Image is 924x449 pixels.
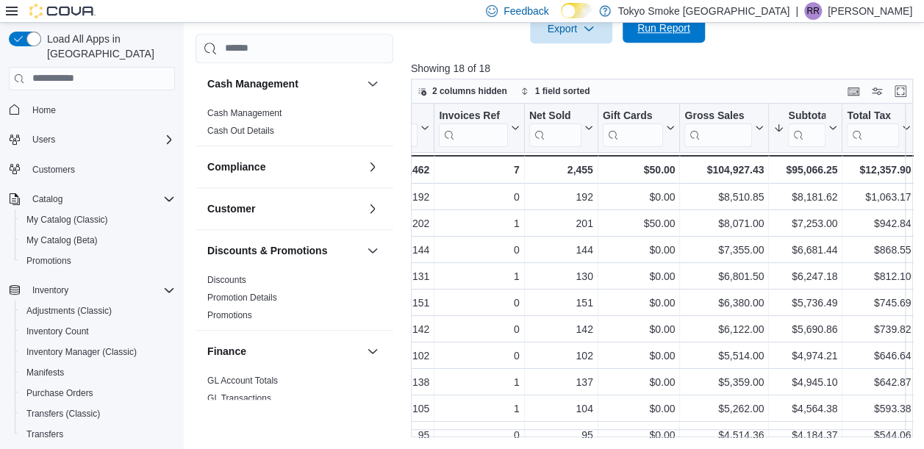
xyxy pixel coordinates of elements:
[26,214,108,226] span: My Catalog (Classic)
[15,251,181,271] button: Promotions
[207,392,271,403] a: GL Transactions
[439,320,519,338] div: 0
[439,109,507,146] div: Invoices Ref
[603,373,676,391] div: $0.00
[773,294,837,312] div: $5,736.49
[806,2,819,20] span: RR
[847,320,911,338] div: $739.82
[3,280,181,301] button: Inventory
[343,426,429,444] div: 95
[603,215,676,232] div: $50.00
[529,241,593,259] div: 144
[439,215,519,232] div: 1
[684,109,764,146] button: Gross Sales
[21,425,175,443] span: Transfers
[847,426,911,444] div: $544.06
[529,215,593,232] div: 201
[529,373,593,391] div: 137
[618,2,790,20] p: Tokyo Smoke [GEOGRAPHIC_DATA]
[3,99,181,121] button: Home
[343,373,429,391] div: 138
[529,109,581,123] div: Net Sold
[603,426,676,444] div: $0.00
[439,400,519,417] div: 1
[364,342,382,359] button: Finance
[529,109,593,146] button: Net Sold
[847,215,911,232] div: $942.84
[439,188,519,206] div: 0
[603,267,676,285] div: $0.00
[21,405,175,423] span: Transfers (Classic)
[603,109,664,123] div: Gift Cards
[26,101,62,119] a: Home
[32,164,75,176] span: Customers
[364,241,382,259] button: Discounts & Promotions
[21,384,175,402] span: Purchase Orders
[26,161,81,179] a: Customers
[343,215,429,232] div: 202
[773,109,837,146] button: Subtotal
[868,82,886,100] button: Display options
[21,211,114,229] a: My Catalog (Classic)
[26,281,175,299] span: Inventory
[603,294,676,312] div: $0.00
[364,199,382,217] button: Customer
[684,267,764,285] div: $6,801.50
[207,201,255,215] h3: Customer
[26,281,74,299] button: Inventory
[15,424,181,445] button: Transfers
[847,294,911,312] div: $745.69
[847,109,911,146] button: Total Tax
[26,255,71,267] span: Promotions
[773,188,837,206] div: $8,181.62
[26,428,63,440] span: Transfers
[684,109,752,146] div: Gross Sales
[529,400,593,417] div: 104
[207,125,274,135] a: Cash Out Details
[561,18,562,19] span: Dark Mode
[15,321,181,342] button: Inventory Count
[603,400,676,417] div: $0.00
[21,252,77,270] a: Promotions
[439,241,519,259] div: 0
[684,294,764,312] div: $6,380.00
[207,343,246,358] h3: Finance
[32,134,55,146] span: Users
[26,190,175,208] span: Catalog
[684,215,764,232] div: $8,071.00
[21,302,118,320] a: Adjustments (Classic)
[26,160,175,179] span: Customers
[21,425,69,443] a: Transfers
[515,82,596,100] button: 1 field sorted
[773,400,837,417] div: $4,564.38
[603,109,664,146] div: Gift Card Sales
[207,375,278,385] a: GL Account Totals
[343,109,418,146] div: Invoices Sold
[343,400,429,417] div: 105
[773,347,837,364] div: $4,974.21
[773,373,837,391] div: $4,945.10
[623,13,705,43] button: Run Report
[15,342,181,362] button: Inventory Manager (Classic)
[26,101,175,119] span: Home
[847,400,911,417] div: $593.38
[411,61,918,76] p: Showing 18 of 18
[847,188,911,206] div: $1,063.17
[21,364,70,381] a: Manifests
[847,109,899,146] div: Total Tax
[26,408,100,420] span: Transfers (Classic)
[207,243,327,257] h3: Discounts & Promotions
[26,326,89,337] span: Inventory Count
[196,104,393,145] div: Cash Management
[684,400,764,417] div: $5,262.00
[21,252,175,270] span: Promotions
[529,109,581,146] div: Net Sold
[343,188,429,206] div: 192
[21,211,175,229] span: My Catalog (Classic)
[26,131,61,148] button: Users
[207,343,361,358] button: Finance
[504,4,548,18] span: Feedback
[529,347,593,364] div: 102
[343,267,429,285] div: 131
[21,323,95,340] a: Inventory Count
